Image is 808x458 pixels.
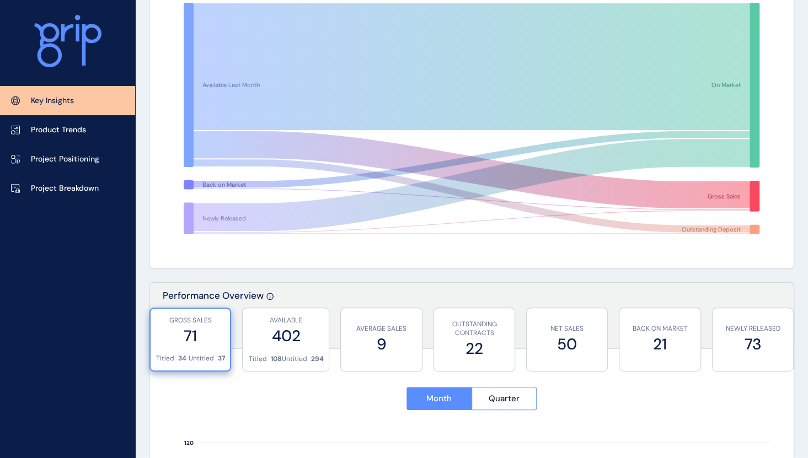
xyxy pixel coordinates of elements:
p: 294 [311,354,323,364]
p: 37 [217,354,224,363]
p: AVERAGE SALES [346,324,416,333]
p: GROSS SALES [156,316,224,325]
label: 9 [346,333,416,355]
span: Quarter [489,393,520,404]
label: 21 [625,333,694,355]
p: Titled [156,354,174,363]
label: 50 [532,333,602,355]
p: Key Insights [31,95,74,106]
p: Titled [248,354,266,364]
label: 22 [440,338,509,359]
p: Project Positioning [31,154,99,165]
p: Project Breakdown [31,183,99,194]
label: 71 [156,325,224,347]
p: Performance Overview [163,289,264,348]
p: OUTSTANDING CONTRACTS [440,320,509,338]
p: Product Trends [31,125,86,136]
p: Untitled [188,354,213,363]
button: Quarter [472,387,537,410]
p: Untitled [281,354,307,364]
p: 34 [178,354,186,363]
span: Month [426,393,452,404]
button: Month [406,387,472,410]
p: 108 [270,354,281,364]
label: 73 [718,333,788,355]
label: 402 [248,325,323,347]
p: NEWLY RELEASED [718,324,788,333]
p: BACK ON MARKET [625,324,694,333]
p: NET SALES [532,324,602,333]
p: AVAILABLE [248,316,323,325]
text: 120 [184,439,194,446]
